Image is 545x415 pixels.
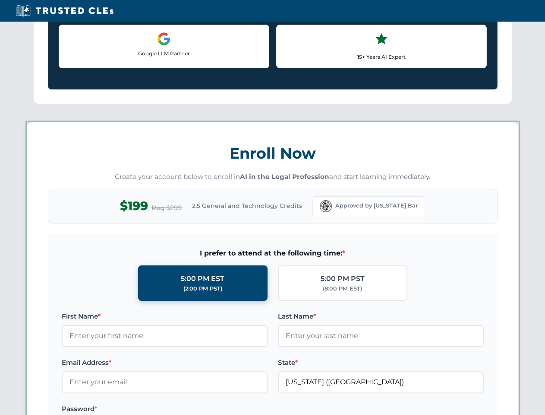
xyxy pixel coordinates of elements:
p: 15+ Years AI Expert [284,53,479,61]
label: Last Name [278,311,484,322]
span: Approved by [US_STATE] Bar [335,201,418,210]
input: Enter your first name [62,325,268,347]
label: State [278,358,484,368]
div: 5:00 PM PST [321,273,365,284]
input: Enter your email [62,371,268,393]
p: Create your account below to enroll in and start learning immediately. [48,172,498,182]
input: Enter your last name [278,325,484,347]
h3: Enroll Now [48,140,498,167]
div: (8:00 PM EST) [323,284,362,293]
span: I prefer to attend at the following time: [62,248,484,259]
input: Florida (FL) [278,371,484,393]
span: $199 [120,196,148,216]
p: Google LLM Partner [66,49,262,57]
label: Email Address [62,358,268,368]
img: Trusted CLEs [13,4,116,17]
div: 5:00 PM EST [181,273,224,284]
strong: AI in the Legal Profession [240,172,329,181]
img: Florida Bar [320,200,332,212]
label: Password [62,404,268,414]
span: Reg $299 [151,203,182,213]
span: 2.5 General and Technology Credits [192,201,302,211]
div: (2:00 PM PST) [183,284,222,293]
label: First Name [62,311,268,322]
img: Google [157,32,171,46]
